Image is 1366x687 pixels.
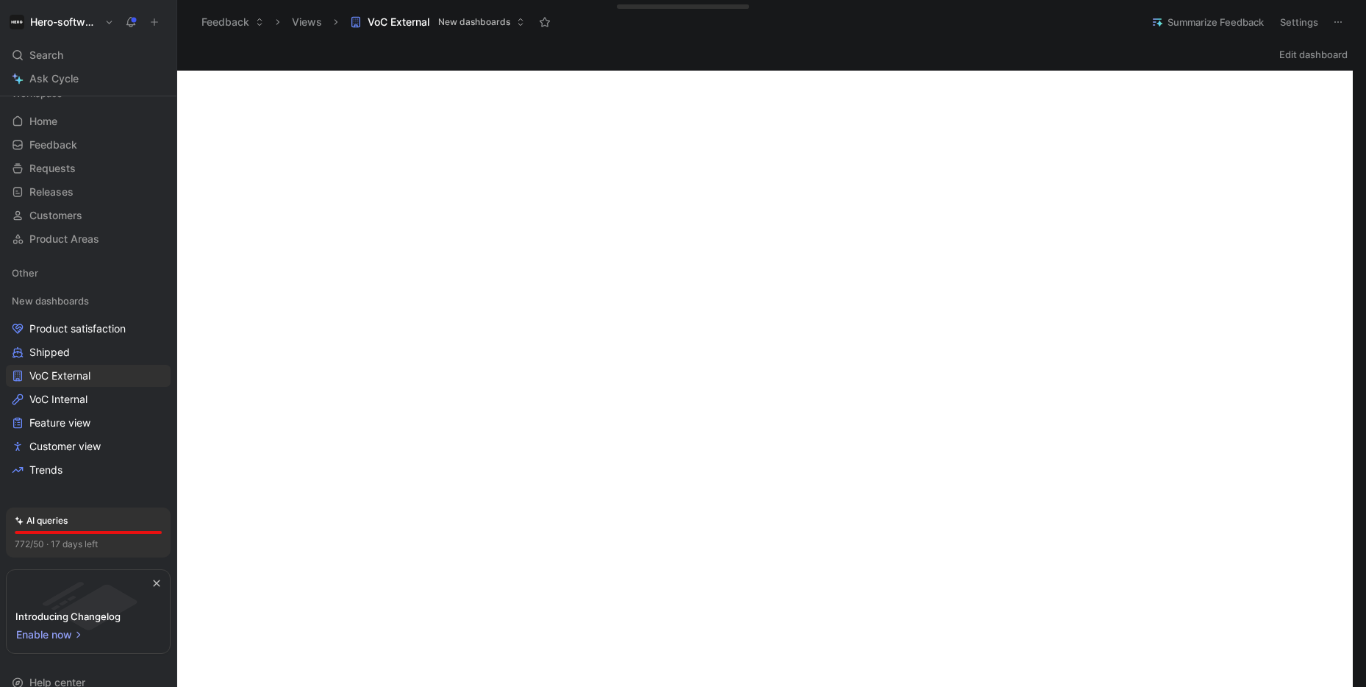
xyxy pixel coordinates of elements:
[29,46,63,64] span: Search
[6,68,171,90] a: Ask Cycle
[29,369,90,383] span: VoC External
[6,318,171,340] a: Product satisfaction
[6,228,171,250] a: Product Areas
[15,625,85,644] button: Enable now
[19,570,157,645] img: bg-BLZuj68n.svg
[29,232,99,246] span: Product Areas
[6,262,171,288] div: Other
[6,341,171,363] a: Shipped
[285,11,329,33] button: Views
[12,293,89,308] span: New dashboards
[29,439,101,454] span: Customer view
[6,181,171,203] a: Releases
[195,11,271,33] button: Feedback
[368,15,429,29] span: VoC External
[1273,44,1354,65] button: Edit dashboard
[30,15,99,29] h1: Hero-software
[6,262,171,284] div: Other
[6,44,171,66] div: Search
[29,345,70,360] span: Shipped
[16,626,74,644] span: Enable now
[15,608,121,625] div: Introducing Changelog
[438,15,510,29] span: New dashboards
[15,513,68,528] div: AI queries
[6,388,171,410] a: VoC Internal
[6,412,171,434] a: Feature view
[29,138,77,152] span: Feedback
[1273,12,1325,32] button: Settings
[15,537,98,552] div: 772/50 · 17 days left
[29,321,126,336] span: Product satisfaction
[29,392,87,407] span: VoC Internal
[6,134,171,156] a: Feedback
[29,208,82,223] span: Customers
[29,161,76,176] span: Requests
[6,204,171,227] a: Customers
[10,15,24,29] img: Hero-software
[6,459,171,481] a: Trends
[6,365,171,387] a: VoC External
[29,416,90,430] span: Feature view
[343,11,532,33] button: VoC ExternalNew dashboards
[29,70,79,88] span: Ask Cycle
[29,463,62,477] span: Trends
[6,157,171,179] a: Requests
[6,12,118,32] button: Hero-softwareHero-software
[1145,12,1270,32] button: Summarize Feedback
[29,185,74,199] span: Releases
[12,266,38,280] span: Other
[6,290,171,312] div: New dashboards
[29,114,57,129] span: Home
[6,435,171,458] a: Customer view
[6,290,171,481] div: New dashboardsProduct satisfactionShippedVoC ExternalVoC InternalFeature viewCustomer viewTrends
[6,110,171,132] a: Home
